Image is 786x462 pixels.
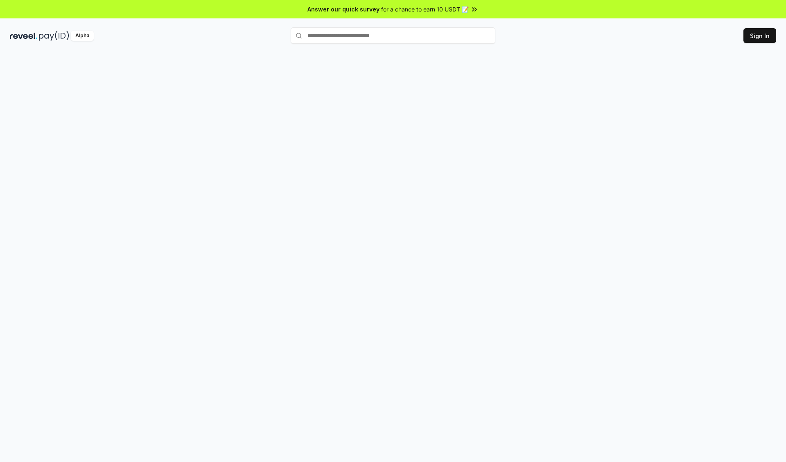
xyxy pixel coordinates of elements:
button: Sign In [743,28,776,43]
span: Answer our quick survey [307,5,379,14]
div: Alpha [71,31,94,41]
img: reveel_dark [10,31,37,41]
img: pay_id [39,31,69,41]
span: for a chance to earn 10 USDT 📝 [381,5,469,14]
